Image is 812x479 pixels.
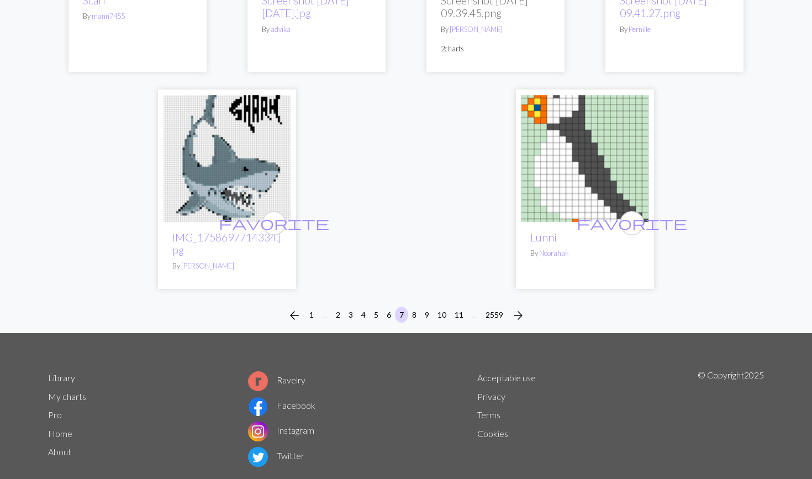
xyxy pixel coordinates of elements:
p: By [262,24,371,35]
button: 4 [357,307,370,323]
button: 8 [408,307,421,323]
a: IMG_1758697714334.jpg [164,152,291,162]
a: Cookies [477,428,508,439]
a: Ravelry [248,375,305,385]
img: Twitter logo [248,447,268,467]
i: favourite [577,212,687,234]
a: Instagram [248,425,314,435]
i: Previous [288,309,301,322]
a: Twitter [248,450,304,461]
button: 11 [450,307,468,323]
img: Ravelry logo [248,371,268,391]
button: 2 [331,307,345,323]
a: Pernille [629,25,651,34]
nav: Page navigation [283,307,529,324]
p: By [530,248,640,259]
a: Facebook [248,400,315,410]
img: Lunni [521,95,648,222]
a: [PERSON_NAME] [450,25,503,34]
img: Facebook logo [248,397,268,417]
a: Lunni [530,231,557,244]
button: Next [507,307,529,324]
a: advika [271,25,291,34]
button: 9 [420,307,434,323]
img: Instagram logo [248,422,268,441]
p: By [620,24,729,35]
p: By [83,11,192,22]
button: favourite [620,211,644,235]
button: 3 [344,307,357,323]
a: Library [48,372,75,383]
button: favourite [262,211,286,235]
span: favorite [219,214,329,231]
p: © Copyright 2025 [698,369,764,469]
a: Terms [477,409,500,420]
button: Previous [283,307,305,324]
span: favorite [577,214,687,231]
a: IMG_1758697714334.jpg [172,231,281,256]
a: [PERSON_NAME] [181,261,234,270]
button: 6 [382,307,396,323]
p: By [441,24,550,35]
button: 5 [370,307,383,323]
span: arrow_back [288,308,301,323]
a: mann7455 [92,12,125,20]
p: 2 charts [441,44,550,54]
button: 10 [433,307,451,323]
i: favourite [219,212,329,234]
a: My charts [48,391,86,402]
button: 7 [395,307,408,323]
span: arrow_forward [512,308,525,323]
a: Pro [48,409,62,420]
i: Next [512,309,525,322]
img: IMG_1758697714334.jpg [164,95,291,222]
button: 1 [305,307,318,323]
a: Noorahak [539,249,568,257]
a: Lunni [521,152,648,162]
a: Acceptable use [477,372,536,383]
p: By [172,261,282,271]
a: Privacy [477,391,505,402]
a: About [48,446,71,457]
a: Home [48,428,72,439]
button: 2559 [481,307,508,323]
